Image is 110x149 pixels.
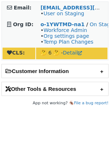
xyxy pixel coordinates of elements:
a: Workforce Admin [43,27,87,33]
h2: Other Tools & Resources [2,82,108,96]
a: Org settings page [43,33,89,39]
span: • • • [40,27,93,45]
a: User on Staging [43,11,84,16]
td: 🤔 6 🤔 - [36,48,107,59]
footer: App not working? 🪳 [1,100,109,107]
strong: Email: [14,5,32,11]
a: Detail [63,50,82,56]
a: Temp Plan Changes [43,39,93,45]
strong: CLS: [7,50,25,56]
a: o-1YWTMD-na1 [40,21,85,27]
span: • [40,11,84,16]
strong: Org ID: [13,21,34,27]
a: File a bug report! [74,101,109,105]
strong: / [86,21,88,27]
h2: Customer Information [2,64,108,78]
